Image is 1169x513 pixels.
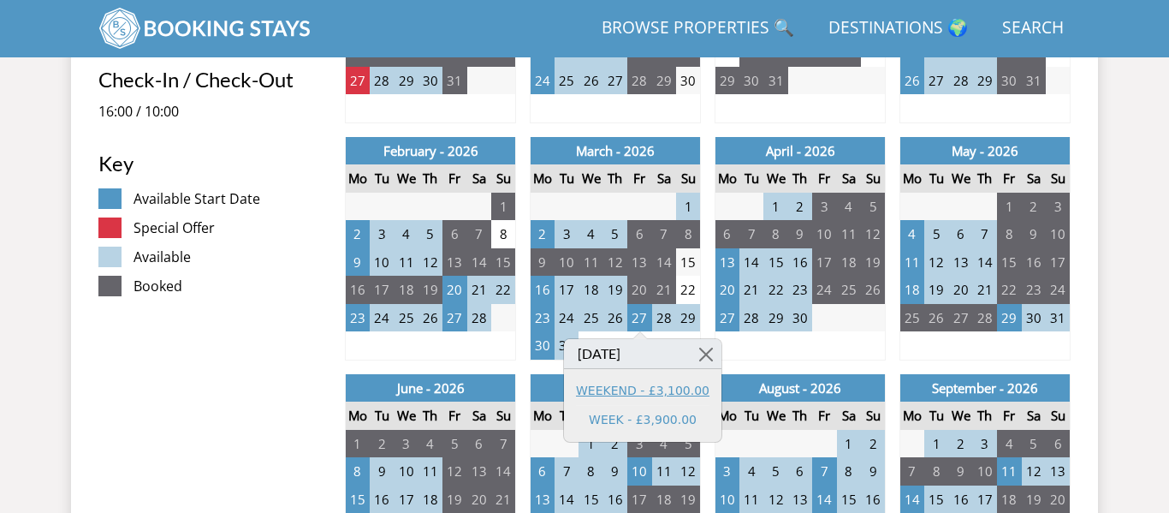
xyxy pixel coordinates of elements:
[837,276,861,304] td: 25
[1046,430,1070,458] td: 6
[394,276,418,304] td: 18
[555,67,579,95] td: 25
[579,276,602,304] td: 18
[1046,276,1070,304] td: 24
[812,193,836,221] td: 3
[900,402,924,430] th: Mo
[394,457,418,486] td: 10
[564,339,721,369] h3: [DATE]
[346,67,370,95] td: 27
[676,164,700,193] th: Su
[418,67,442,95] td: 30
[134,218,331,238] dd: Special Offer
[997,457,1021,486] td: 11
[603,457,627,486] td: 9
[418,276,442,304] td: 19
[531,137,701,165] th: March - 2026
[579,248,602,277] td: 11
[555,164,579,193] th: Tu
[715,164,739,193] th: Mo
[370,164,394,193] th: Tu
[676,248,700,277] td: 15
[715,137,886,165] th: April - 2026
[627,67,651,95] td: 28
[652,164,676,193] th: Sa
[576,411,709,429] a: WEEK - £3,900.00
[924,304,948,332] td: 26
[555,457,579,486] td: 7
[603,220,627,248] td: 5
[924,248,948,277] td: 12
[442,402,466,430] th: Fr
[491,248,515,277] td: 15
[98,152,331,175] h3: Key
[346,374,516,403] th: June - 2026
[1022,248,1046,277] td: 16
[900,67,924,95] td: 26
[394,220,418,248] td: 4
[676,276,700,304] td: 22
[579,457,602,486] td: 8
[676,304,700,332] td: 29
[1046,457,1070,486] td: 13
[861,430,885,458] td: 2
[442,248,466,277] td: 13
[555,248,579,277] td: 10
[346,164,370,193] th: Mo
[134,247,331,267] dd: Available
[531,248,555,277] td: 9
[861,193,885,221] td: 5
[739,67,763,95] td: 30
[370,304,394,332] td: 24
[997,67,1021,95] td: 30
[763,304,787,332] td: 29
[763,457,787,486] td: 5
[579,67,602,95] td: 26
[627,220,651,248] td: 6
[948,304,972,332] td: 27
[98,101,331,122] p: 16:00 / 10:00
[948,430,972,458] td: 2
[715,248,739,277] td: 13
[763,402,787,430] th: We
[531,67,555,95] td: 24
[997,402,1021,430] th: Fr
[370,276,394,304] td: 17
[924,276,948,304] td: 19
[924,457,948,486] td: 8
[973,276,997,304] td: 21
[837,164,861,193] th: Sa
[763,67,787,95] td: 31
[948,220,972,248] td: 6
[739,402,763,430] th: Tu
[652,276,676,304] td: 21
[973,248,997,277] td: 14
[555,331,579,360] td: 31
[346,430,370,458] td: 1
[973,430,997,458] td: 3
[837,457,861,486] td: 8
[531,331,555,360] td: 30
[442,430,466,458] td: 5
[603,67,627,95] td: 27
[948,276,972,304] td: 20
[861,402,885,430] th: Su
[739,304,763,332] td: 28
[491,193,515,221] td: 1
[370,402,394,430] th: Tu
[442,276,466,304] td: 20
[370,457,394,486] td: 9
[948,402,972,430] th: We
[346,137,516,165] th: February - 2026
[652,220,676,248] td: 7
[900,164,924,193] th: Mo
[812,164,836,193] th: Fr
[676,457,700,486] td: 12
[1046,220,1070,248] td: 10
[861,164,885,193] th: Su
[788,220,812,248] td: 9
[788,164,812,193] th: Th
[900,248,924,277] td: 11
[467,248,491,277] td: 14
[394,248,418,277] td: 11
